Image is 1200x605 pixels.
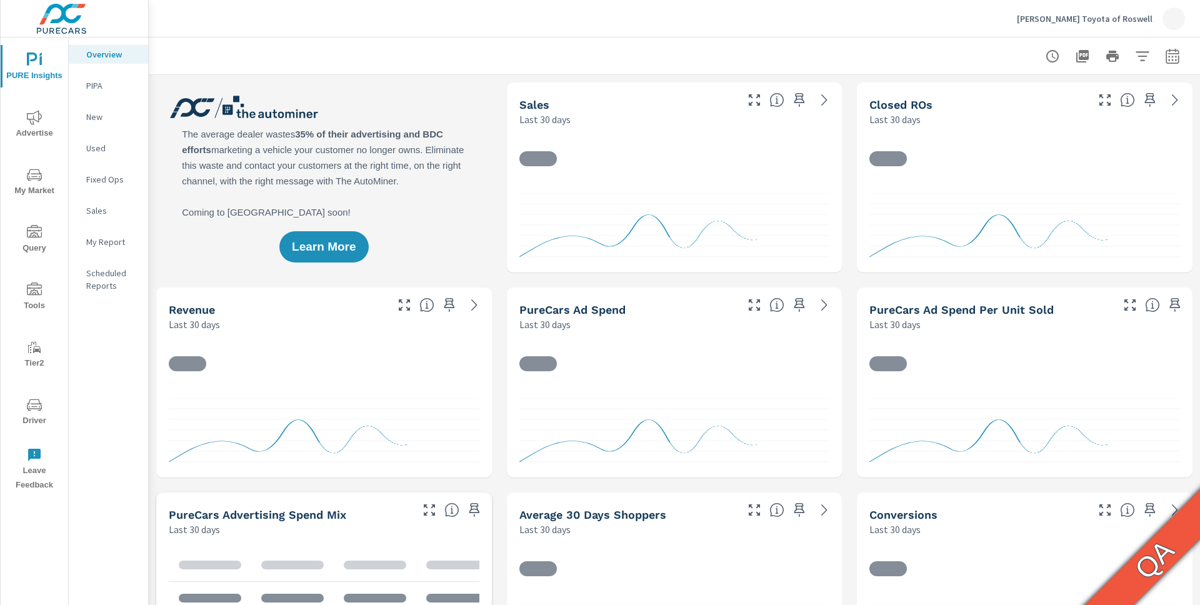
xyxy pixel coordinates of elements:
a: See more details in report [464,295,484,315]
button: Make Fullscreen [394,295,414,315]
button: Make Fullscreen [744,500,764,520]
div: Used [69,139,148,157]
h5: PureCars Ad Spend Per Unit Sold [869,303,1054,316]
a: See more details in report [1165,90,1185,110]
h5: PureCars Ad Spend [519,303,626,316]
span: Save this to your personalized report [1165,295,1185,315]
span: Save this to your personalized report [439,295,459,315]
p: Fixed Ops [86,173,138,186]
span: A rolling 30 day total of daily Shoppers on the dealership website, averaged over the selected da... [769,502,784,517]
h5: Closed ROs [869,98,932,111]
p: Overview [86,48,138,61]
p: [PERSON_NAME] Toyota of Roswell [1017,13,1152,24]
span: Tier2 [4,340,64,371]
span: Save this to your personalized report [789,295,809,315]
span: Number of vehicles sold by the dealership over the selected date range. [Source: This data is sou... [769,92,784,107]
span: Leave Feedback [4,447,64,492]
p: Last 30 days [519,317,571,332]
span: This table looks at how you compare to the amount of budget you spend per channel as opposed to y... [444,502,459,517]
p: Last 30 days [169,317,220,332]
h5: Average 30 Days Shoppers [519,508,666,521]
button: Make Fullscreen [1095,500,1115,520]
button: Learn More [279,231,368,262]
p: My Report [86,236,138,248]
span: Save this to your personalized report [789,500,809,520]
h5: Conversions [869,508,937,521]
span: PURE Insights [4,52,64,83]
button: Make Fullscreen [419,500,439,520]
span: My Market [4,167,64,198]
button: Make Fullscreen [1120,295,1140,315]
span: Number of Repair Orders Closed by the selected dealership group over the selected time range. [So... [1120,92,1135,107]
div: Scheduled Reports [69,264,148,295]
span: Total sales revenue over the selected date range. [Source: This data is sourced from the dealer’s... [419,297,434,312]
span: Learn More [292,241,356,252]
span: Total cost of media for all PureCars channels for the selected dealership group over the selected... [769,297,784,312]
h5: PureCars Advertising Spend Mix [169,508,346,521]
span: Save this to your personalized report [464,500,484,520]
p: Last 30 days [869,317,921,332]
div: PIPA [69,76,148,95]
a: See more details in report [814,500,834,520]
p: Last 30 days [869,112,921,127]
button: Select Date Range [1160,44,1185,69]
div: Sales [69,201,148,220]
div: New [69,107,148,126]
span: Query [4,225,64,256]
a: See more details in report [1165,500,1185,520]
div: Overview [69,45,148,64]
p: Sales [86,204,138,217]
p: Last 30 days [519,112,571,127]
p: Scheduled Reports [86,267,138,292]
span: Save this to your personalized report [1140,90,1160,110]
span: Save this to your personalized report [1140,500,1160,520]
button: "Export Report to PDF" [1070,44,1095,69]
a: See more details in report [814,90,834,110]
p: Used [86,142,138,154]
p: Last 30 days [869,522,921,537]
h5: Sales [519,98,549,111]
button: Print Report [1100,44,1125,69]
span: Tools [4,282,64,313]
div: Fixed Ops [69,170,148,189]
button: Make Fullscreen [1095,90,1115,110]
h5: Revenue [169,303,215,316]
div: nav menu [1,37,68,497]
button: Make Fullscreen [744,90,764,110]
span: Advertise [4,110,64,141]
button: Apply Filters [1130,44,1155,69]
p: Last 30 days [519,522,571,537]
a: See more details in report [814,295,834,315]
span: Save this to your personalized report [789,90,809,110]
span: Average cost of advertising per each vehicle sold at the dealer over the selected date range. The... [1145,297,1160,312]
span: Driver [4,397,64,428]
p: PIPA [86,79,138,92]
button: Make Fullscreen [744,295,764,315]
div: My Report [69,232,148,251]
span: The number of dealer-specified goals completed by a visitor. [Source: This data is provided by th... [1120,502,1135,517]
p: Last 30 days [169,522,220,537]
p: New [86,111,138,123]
